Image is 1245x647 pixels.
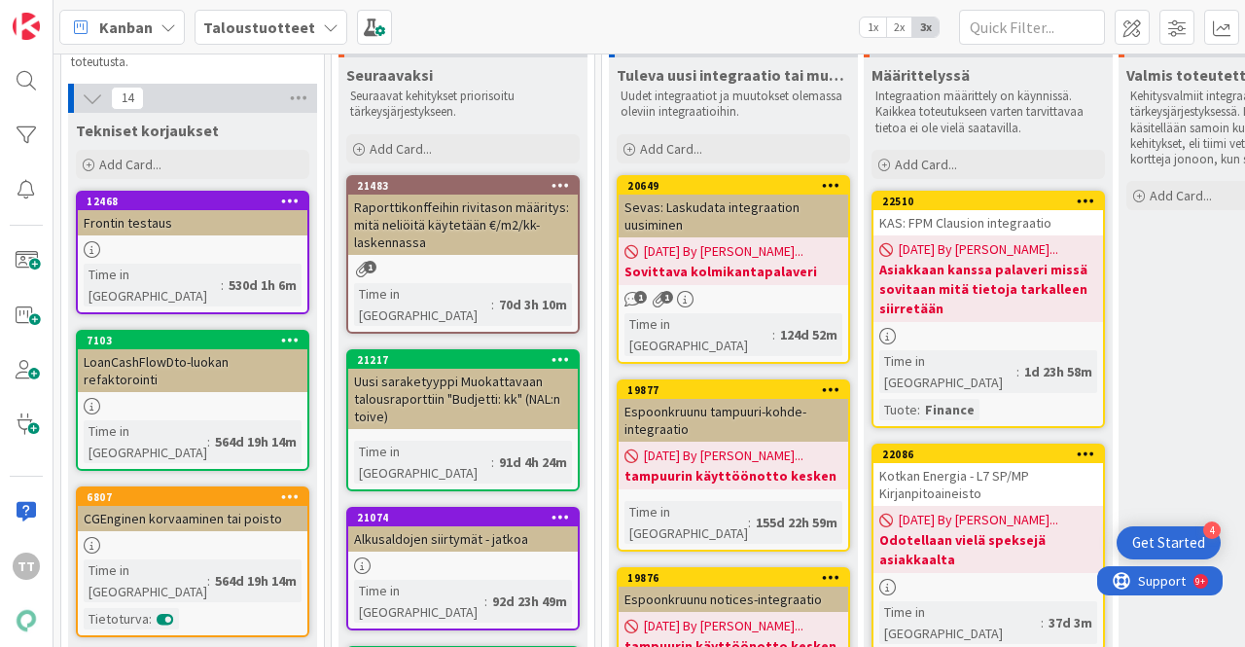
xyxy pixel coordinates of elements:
[873,193,1103,235] div: 22510KAS: FPM Clausion integraatio
[624,262,842,281] b: Sovittava kolmikantapalaveri
[879,350,1016,393] div: Time in [GEOGRAPHIC_DATA]
[899,510,1058,530] span: [DATE] By [PERSON_NAME]...
[959,10,1105,45] input: Quick Filter...
[660,291,673,304] span: 1
[917,399,920,420] span: :
[357,511,578,524] div: 21074
[748,512,751,533] span: :
[1203,521,1221,539] div: 4
[619,381,848,399] div: 19877
[1041,612,1044,633] span: :
[895,156,957,173] span: Add Card...
[619,399,848,442] div: Espoonkruunu tampuuri-kohde-integraatio
[882,195,1103,208] div: 22510
[348,509,578,552] div: 21074Alkusaldojen siirtymät - jatkoa
[484,591,487,612] span: :
[13,553,40,580] div: TT
[619,177,848,237] div: 20649Sevas: Laskudata integraation uusiminen
[1019,361,1097,382] div: 1d 23h 58m
[619,381,848,442] div: 19877Espoonkruunu tampuuri-kohde-integraatio
[99,16,153,39] span: Kanban
[354,580,484,623] div: Time in [GEOGRAPHIC_DATA]
[875,89,1101,136] p: Integraation määrittely on käynnissä. Kaikkea toteutukseen varten tarvittavaa tietoa ei ole vielä...
[617,379,850,552] a: 19877Espoonkruunu tampuuri-kohde-integraatio[DATE] By [PERSON_NAME]...tampuurin käyttöönotto kesk...
[84,608,149,629] div: Tietoturva
[871,65,970,85] span: Määrittelyssä
[87,195,307,208] div: 12468
[78,349,307,392] div: LoanCashFlowDto-luokan refaktorointi
[207,570,210,592] span: :
[354,441,491,484] div: Time in [GEOGRAPHIC_DATA]
[640,140,702,158] span: Add Card...
[78,506,307,531] div: CGEnginen korvaaminen tai poisto
[78,488,307,531] div: 6807CGEnginen korvaaminen tai poisto
[221,274,224,296] span: :
[364,261,376,273] span: 1
[346,65,433,85] span: Seuraavaksi
[634,291,647,304] span: 1
[619,195,848,237] div: Sevas: Laskudata integraation uusiminen
[203,18,315,37] b: Taloustuotteet
[627,179,848,193] div: 20649
[627,571,848,585] div: 19876
[494,294,572,315] div: 70d 3h 10m
[87,334,307,347] div: 7103
[76,121,219,140] span: Tekniset korjaukset
[370,140,432,158] span: Add Card...
[348,195,578,255] div: Raporttikonffeihin rivitason määritys: mitä neliöitä käytetään €/m2/kk-laskennassa
[76,486,309,637] a: 6807CGEnginen korvaaminen tai poistoTime in [GEOGRAPHIC_DATA]:564d 19h 14mTietoturva:
[624,501,748,544] div: Time in [GEOGRAPHIC_DATA]
[644,241,803,262] span: [DATE] By [PERSON_NAME]...
[13,607,40,634] img: avatar
[624,466,842,485] b: tampuurin käyttöönotto kesken
[617,65,850,85] span: Tuleva uusi integraatio tai muutos
[879,530,1097,569] b: Odotellaan vielä speksejä asiakkaalta
[873,193,1103,210] div: 22510
[644,446,803,466] span: [DATE] By [PERSON_NAME]...
[751,512,842,533] div: 155d 22h 59m
[494,451,572,473] div: 91d 4h 24m
[491,451,494,473] span: :
[879,601,1041,644] div: Time in [GEOGRAPHIC_DATA]
[76,330,309,471] a: 7103LoanCashFlowDto-luokan refaktorointiTime in [GEOGRAPHIC_DATA]:564d 19h 14m
[13,13,40,40] img: Visit kanbanzone.com
[1132,533,1205,553] div: Get Started
[348,369,578,429] div: Uusi saraketyyppi Muokattavaan talousraporttiin "Budjetti: kk" (NAL:n toive)
[76,191,309,314] a: 12468Frontin testausTime in [GEOGRAPHIC_DATA]:530d 1h 6m
[617,175,850,364] a: 20649Sevas: Laskudata integraation uusiminen[DATE] By [PERSON_NAME]...Sovittava kolmikantapalaver...
[78,210,307,235] div: Frontin testaus
[84,420,207,463] div: Time in [GEOGRAPHIC_DATA]
[357,353,578,367] div: 21217
[775,324,842,345] div: 124d 52m
[1016,361,1019,382] span: :
[879,260,1097,318] b: Asiakkaan kanssa palaveri missä sovitaan mitä tietoja tarkalleen siirretään
[879,399,917,420] div: Tuote
[619,177,848,195] div: 20649
[348,351,578,429] div: 21217Uusi saraketyyppi Muokattavaan talousraporttiin "Budjetti: kk" (NAL:n toive)
[860,18,886,37] span: 1x
[348,509,578,526] div: 21074
[1150,187,1212,204] span: Add Card...
[619,587,848,612] div: Espoonkruunu notices-integraatio
[210,431,302,452] div: 564d 19h 14m
[873,446,1103,463] div: 22086
[350,89,576,121] p: Seuraavat kehitykset priorisoitu tärkeysjärjestykseen.
[149,608,152,629] span: :
[41,3,89,26] span: Support
[87,490,307,504] div: 6807
[912,18,939,37] span: 3x
[357,179,578,193] div: 21483
[621,89,846,121] p: Uudet integraatiot ja muutokset olemassa oleviin integraatioihin.
[882,448,1103,461] div: 22086
[772,324,775,345] span: :
[207,431,210,452] span: :
[84,559,207,602] div: Time in [GEOGRAPHIC_DATA]
[873,446,1103,506] div: 22086Kotkan Energia - L7 SP/MP Kirjanpitoaineisto
[84,264,221,306] div: Time in [GEOGRAPHIC_DATA]
[873,463,1103,506] div: Kotkan Energia - L7 SP/MP Kirjanpitoaineisto
[78,193,307,210] div: 12468
[98,8,108,23] div: 9+
[644,616,803,636] span: [DATE] By [PERSON_NAME]...
[346,507,580,630] a: 21074Alkusaldojen siirtymät - jatkoaTime in [GEOGRAPHIC_DATA]:92d 23h 49m
[346,175,580,334] a: 21483Raporttikonffeihin rivitason määritys: mitä neliöitä käytetään €/m2/kk-laskennassaTime in [G...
